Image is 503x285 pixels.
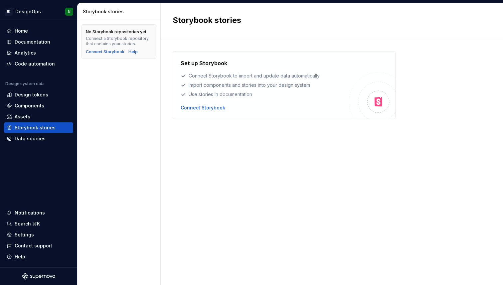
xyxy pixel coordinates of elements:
a: Assets [4,111,73,122]
div: Contact support [15,242,52,249]
div: Design system data [5,81,45,86]
a: Code automation [4,59,73,69]
button: Contact support [4,240,73,251]
button: Help [4,251,73,262]
div: Data sources [15,135,46,142]
div: Storybook stories [15,124,56,131]
div: Design tokens [15,91,48,98]
button: IDDesignOpsN [1,4,76,19]
div: N [68,9,71,14]
button: Connect Storybook [86,49,124,55]
button: Connect Storybook [181,104,225,111]
a: Documentation [4,37,73,47]
div: Notifications [15,210,45,216]
a: Help [128,49,138,55]
a: Components [4,100,73,111]
div: Import components and stories into your design system [181,82,349,88]
svg: Supernova Logo [22,273,55,280]
div: Settings [15,231,34,238]
div: Connect a Storybook repository that contains your stories. [86,36,152,47]
a: Storybook stories [4,122,73,133]
a: Settings [4,229,73,240]
h2: Storybook stories [173,15,483,26]
button: Notifications [4,208,73,218]
div: ID [5,8,13,16]
div: No Storybook repositories yet [86,29,146,35]
div: Storybook stories [83,8,158,15]
a: Data sources [4,133,73,144]
h4: Set up Storybook [181,59,227,67]
div: Documentation [15,39,50,45]
div: Code automation [15,61,55,67]
a: Home [4,26,73,36]
div: Use stories in documentation [181,91,349,98]
div: Home [15,28,28,34]
div: Search ⌘K [15,220,40,227]
a: Analytics [4,48,73,58]
div: Analytics [15,50,36,56]
div: DesignOps [15,8,41,15]
a: Design tokens [4,89,73,100]
div: Help [15,253,25,260]
button: Search ⌘K [4,218,73,229]
div: Connect Storybook to import and update data automatically [181,72,349,79]
div: Components [15,102,44,109]
div: Assets [15,113,30,120]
